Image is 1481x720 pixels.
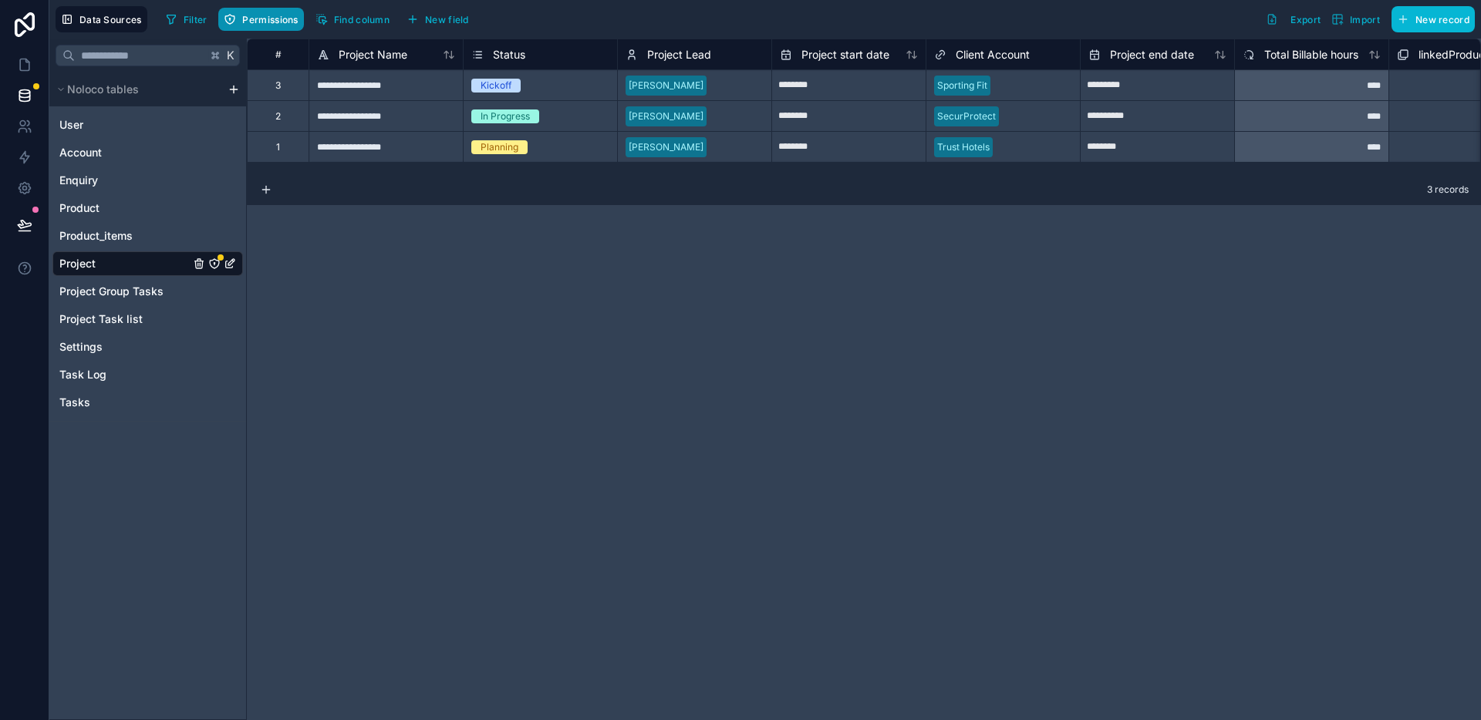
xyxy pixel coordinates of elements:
span: Client Account [956,47,1030,62]
div: Trust Hotels [937,140,990,154]
span: Project start date [801,47,889,62]
a: New record [1385,6,1475,32]
div: 2 [275,110,281,123]
div: [PERSON_NAME] [629,79,703,93]
button: Import [1326,6,1385,32]
button: New record [1392,6,1475,32]
span: New field [425,14,469,25]
span: New record [1415,14,1469,25]
button: Find column [310,8,395,31]
span: 3 records [1427,183,1469,196]
a: Permissions [218,8,309,31]
span: Permissions [242,14,298,25]
div: Planning [481,140,518,154]
button: Data Sources [56,6,147,32]
div: [PERSON_NAME] [629,140,703,154]
span: Project end date [1110,47,1194,62]
span: Export [1290,14,1321,25]
button: New field [401,8,474,31]
span: Import [1350,14,1380,25]
div: SecurProtect [937,109,996,123]
span: Find column [334,14,390,25]
span: Filter [184,14,207,25]
span: Project Lead [647,47,711,62]
div: Kickoff [481,79,511,93]
div: 3 [275,79,281,92]
div: # [259,49,297,60]
div: In Progress [481,109,530,123]
span: Data Sources [79,14,142,25]
span: Total Billable hours [1264,47,1358,62]
div: 1 [276,141,280,153]
div: Sporting Fit [937,79,987,93]
span: K [225,50,236,61]
span: Project Name [339,47,407,62]
div: [PERSON_NAME] [629,109,703,123]
button: Filter [160,8,213,31]
button: Permissions [218,8,303,31]
button: Export [1260,6,1326,32]
span: Status [493,47,525,62]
